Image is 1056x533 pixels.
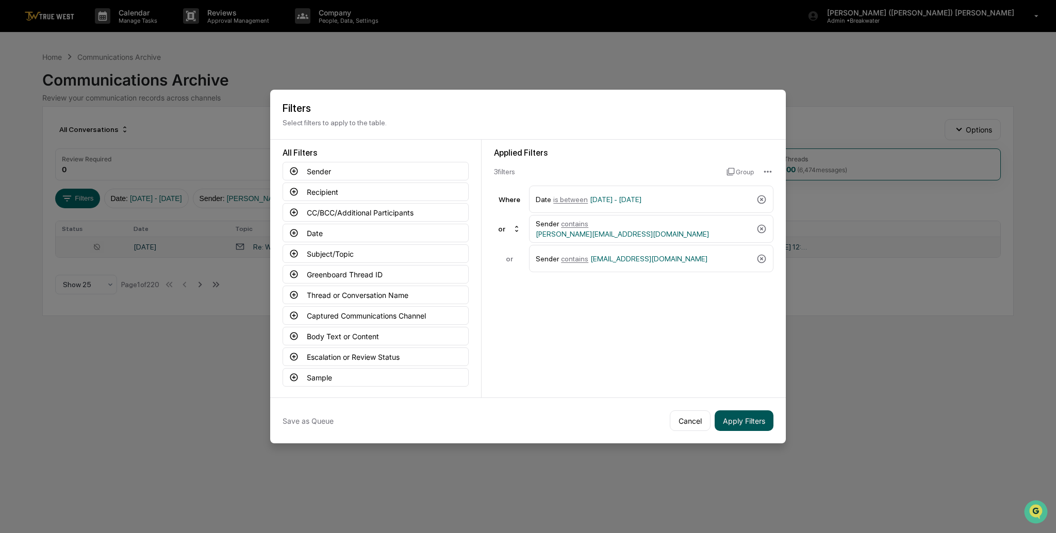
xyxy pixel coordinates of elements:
div: Sender [536,249,752,268]
div: Date [536,190,752,208]
button: Cancel [670,410,711,431]
span: Pylon [103,175,125,182]
button: Start new chat [175,82,188,94]
div: We're available if you need us! [35,89,130,97]
div: Where [494,195,525,204]
span: contains [561,220,588,228]
button: Subject/Topic [283,244,469,263]
a: Powered byPylon [73,174,125,182]
p: How can we help? [10,22,188,38]
button: Sample [283,368,469,387]
span: [DATE] - [DATE] [590,195,641,204]
button: Thread or Conversation Name [283,286,469,304]
span: contains [561,255,588,263]
div: Sender [536,220,752,238]
div: 🖐️ [10,131,19,139]
button: Apply Filters [715,410,773,431]
button: CC/BCC/Additional Participants [283,203,469,222]
span: Preclearance [21,130,67,140]
div: 🔎 [10,151,19,159]
span: [EMAIL_ADDRESS][DOMAIN_NAME] [590,255,707,263]
a: 🔎Data Lookup [6,145,69,164]
div: All Filters [283,148,469,158]
button: Date [283,224,469,242]
button: Greenboard Thread ID [283,265,469,284]
button: Escalation or Review Status [283,347,469,366]
button: Captured Communications Channel [283,306,469,325]
button: Sender [283,162,469,180]
span: Attestations [85,130,128,140]
button: Save as Queue [283,410,334,431]
button: Body Text or Content [283,327,469,345]
span: is between [553,195,588,204]
a: 🖐️Preclearance [6,126,71,144]
div: Start new chat [35,79,169,89]
span: Data Lookup [21,149,65,160]
a: 🗄️Attestations [71,126,132,144]
div: 3 filter s [494,168,718,176]
div: or [494,255,525,263]
img: 1746055101610-c473b297-6a78-478c-a979-82029cc54cd1 [10,79,29,97]
div: 🗄️ [75,131,83,139]
div: or [494,221,525,237]
p: Select filters to apply to the table. [283,119,773,127]
h2: Filters [283,102,773,114]
div: Applied Filters [494,148,773,158]
button: Group [727,163,754,180]
span: [PERSON_NAME][EMAIL_ADDRESS][DOMAIN_NAME] [536,230,709,238]
button: Recipient [283,182,469,201]
iframe: Open customer support [1023,499,1051,527]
